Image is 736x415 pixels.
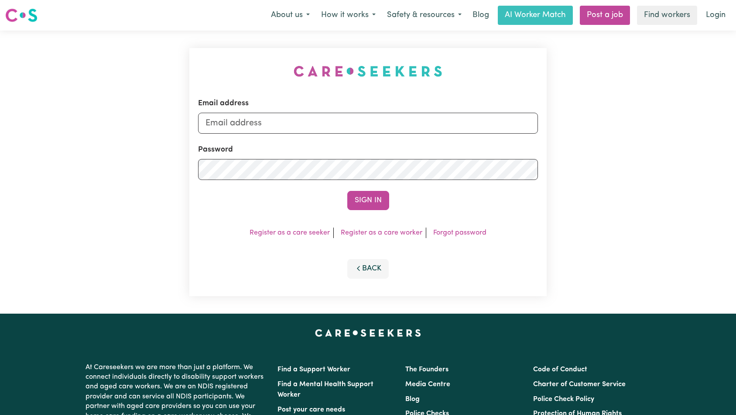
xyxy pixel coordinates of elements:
[250,229,330,236] a: Register as a care seeker
[467,6,494,25] a: Blog
[315,329,421,336] a: Careseekers home page
[5,7,38,23] img: Careseekers logo
[533,381,626,388] a: Charter of Customer Service
[433,229,486,236] a: Forgot password
[198,113,538,134] input: Email address
[277,381,373,398] a: Find a Mental Health Support Worker
[277,406,345,413] a: Post your care needs
[341,229,422,236] a: Register as a care worker
[405,396,420,403] a: Blog
[198,144,233,156] label: Password
[277,366,350,373] a: Find a Support Worker
[381,6,467,24] button: Safety & resources
[405,381,450,388] a: Media Centre
[198,98,249,109] label: Email address
[5,5,38,25] a: Careseekers logo
[580,6,630,25] a: Post a job
[347,191,389,210] button: Sign In
[498,6,573,25] a: AI Worker Match
[347,259,389,278] button: Back
[701,6,731,25] a: Login
[265,6,315,24] button: About us
[637,6,697,25] a: Find workers
[533,366,587,373] a: Code of Conduct
[533,396,594,403] a: Police Check Policy
[315,6,381,24] button: How it works
[405,366,448,373] a: The Founders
